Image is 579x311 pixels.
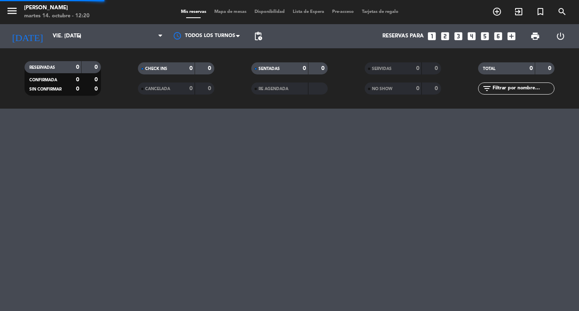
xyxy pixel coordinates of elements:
[76,86,79,92] strong: 0
[530,31,540,41] span: print
[24,4,90,12] div: [PERSON_NAME]
[208,86,213,91] strong: 0
[358,10,402,14] span: Tarjetas de regalo
[492,84,554,93] input: Filtrar por nombre...
[482,84,492,93] i: filter_list
[29,78,57,82] span: CONFIRMADA
[94,64,99,70] strong: 0
[250,10,289,14] span: Disponibilidad
[29,66,55,70] span: RESERVADAS
[435,66,439,71] strong: 0
[259,87,288,91] span: RE AGENDADA
[506,31,517,41] i: add_box
[189,86,193,91] strong: 0
[189,66,193,71] strong: 0
[416,86,419,91] strong: 0
[94,86,99,92] strong: 0
[289,10,328,14] span: Lista de Espera
[94,77,99,82] strong: 0
[145,87,170,91] span: CANCELADA
[536,7,545,16] i: turned_in_not
[548,24,573,48] div: LOG OUT
[372,67,392,71] span: SERVIDAS
[145,67,167,71] span: CHECK INS
[6,27,49,45] i: [DATE]
[427,31,437,41] i: looks_one
[466,31,477,41] i: looks_4
[416,66,419,71] strong: 0
[493,31,503,41] i: looks_6
[483,67,495,71] span: TOTAL
[492,7,502,16] i: add_circle_outline
[440,31,450,41] i: looks_two
[29,87,62,91] span: SIN CONFIRMAR
[548,66,553,71] strong: 0
[177,10,210,14] span: Mis reservas
[435,86,439,91] strong: 0
[321,66,326,71] strong: 0
[253,31,263,41] span: pending_actions
[210,10,250,14] span: Mapa de mesas
[557,7,567,16] i: search
[480,31,490,41] i: looks_5
[453,31,464,41] i: looks_3
[76,77,79,82] strong: 0
[514,7,524,16] i: exit_to_app
[372,87,392,91] span: NO SHOW
[6,5,18,17] i: menu
[259,67,280,71] span: SENTADAS
[24,12,90,20] div: martes 14. octubre - 12:20
[530,66,533,71] strong: 0
[556,31,565,41] i: power_settings_new
[303,66,306,71] strong: 0
[382,33,424,39] span: Reservas para
[76,64,79,70] strong: 0
[6,5,18,20] button: menu
[75,31,84,41] i: arrow_drop_down
[328,10,358,14] span: Pre-acceso
[208,66,213,71] strong: 0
